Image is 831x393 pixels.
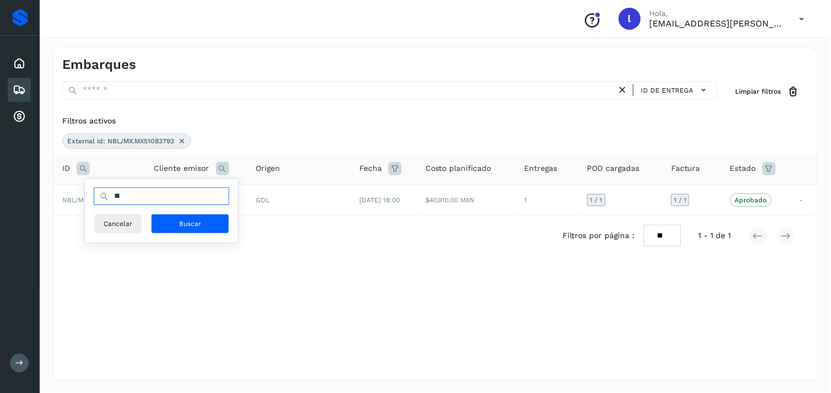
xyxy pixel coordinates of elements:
p: Aprobado [735,196,767,204]
span: Cliente emisor [154,163,209,174]
span: Origen [256,163,280,174]
div: External id: NBL/MX.MX51083793 [62,133,191,149]
span: 1 / 1 [590,197,603,203]
span: NBL/MX.MX51083793 [62,196,128,204]
span: Costo planificado [425,163,492,174]
span: Estado [730,163,756,174]
div: Inicio [8,51,31,76]
span: GDL [256,196,269,204]
span: POD cargadas [587,163,640,174]
span: [DATE] 18:00 [359,196,400,204]
span: Limpiar filtros [736,87,781,96]
td: 1 [516,184,579,216]
td: $40,910.00 MXN [417,184,516,216]
span: Fecha [359,163,382,174]
button: Limpiar filtros [727,82,808,102]
button: ID de entrega [638,82,713,98]
div: Filtros activos [62,115,808,127]
span: External id: NBL/MX.MX51083793 [67,136,174,146]
div: Embarques [8,78,31,102]
p: lauraamalia.castillo@xpertal.com [650,18,782,29]
h4: Embarques [62,57,136,73]
span: Filtros por página : [563,230,635,241]
span: 1 - 1 de 1 [699,230,731,241]
span: ID [62,163,70,174]
span: Factura [671,163,700,174]
td: - [791,184,817,216]
span: Entregas [525,163,558,174]
span: 1 / 1 [674,197,687,203]
span: ID de entrega [641,85,694,95]
div: Cuentas por cobrar [8,104,31,128]
p: Hola, [650,9,782,18]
